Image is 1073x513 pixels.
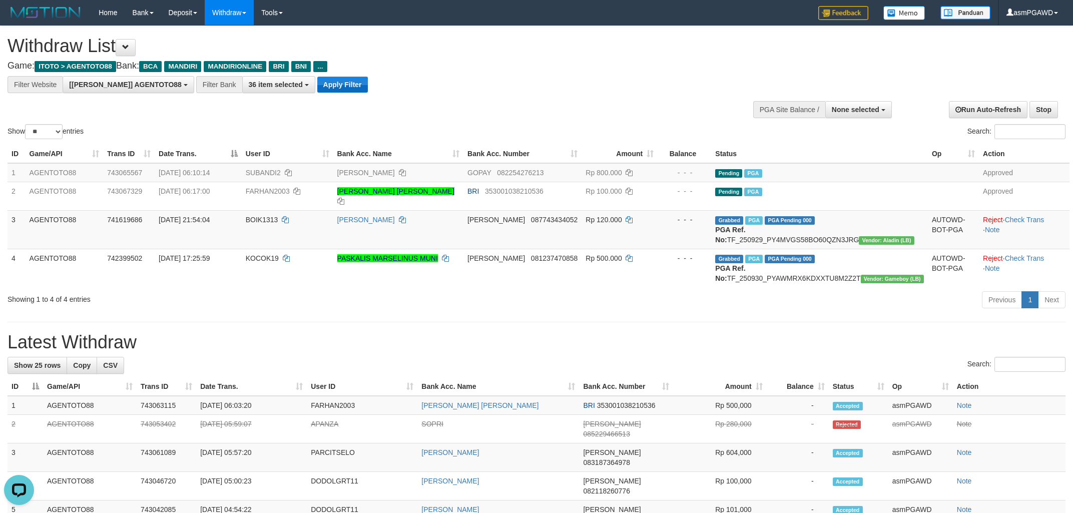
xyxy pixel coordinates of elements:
th: User ID: activate to sort column ascending [242,145,333,163]
td: - [767,396,829,415]
span: Vendor URL: https://dashboard.q2checkout.com/secure [861,275,924,283]
td: [DATE] 06:03:20 [196,396,307,415]
span: [PERSON_NAME] [583,420,641,428]
span: Marked by asmPGAWD [745,255,763,263]
span: [PERSON_NAME] [467,216,525,224]
a: Run Auto-Refresh [949,101,1027,118]
div: - - - [662,253,707,263]
td: FARHAN2003 [307,396,417,415]
select: Showentries [25,124,63,139]
a: Check Trans [1005,254,1044,262]
td: AGENTOTO88 [26,210,104,249]
a: Note [985,226,1000,234]
div: - - - [662,186,707,196]
span: Rp 120.000 [586,216,622,224]
span: Copy 083187364978 to clipboard [583,458,630,466]
th: ID [8,145,26,163]
span: FARHAN2003 [246,187,290,195]
a: Show 25 rows [8,357,67,374]
div: - - - [662,168,707,178]
span: Copy 085229466513 to clipboard [583,430,630,438]
span: Grabbed [715,255,743,263]
span: SUBANDI2 [246,169,281,177]
td: 3 [8,443,43,472]
span: None selected [832,106,879,114]
th: Balance: activate to sort column ascending [767,377,829,396]
a: [PERSON_NAME] [421,477,479,485]
a: Previous [982,291,1022,308]
img: MOTION_logo.png [8,5,84,20]
th: Game/API: activate to sort column ascending [43,377,137,396]
td: Approved [979,163,1069,182]
button: [[PERSON_NAME]] AGENTOTO88 [63,76,194,93]
span: Accepted [833,402,863,410]
span: BRI [269,61,288,72]
td: - [767,472,829,500]
a: Stop [1029,101,1058,118]
td: 1 [8,163,26,182]
td: Rp 100,000 [673,472,767,500]
span: Marked by asmPGAWD [745,216,763,225]
span: BRI [583,401,595,409]
th: Amount: activate to sort column ascending [582,145,658,163]
span: 741619686 [107,216,142,224]
span: Pending [715,188,742,196]
span: GOPAY [467,169,491,177]
span: BCA [139,61,162,72]
a: Note [957,401,972,409]
td: 2 [8,182,26,210]
th: Bank Acc. Name: activate to sort column ascending [333,145,463,163]
h1: Withdraw List [8,36,705,56]
h1: Latest Withdraw [8,332,1065,352]
td: - [767,415,829,443]
span: Copy [73,361,91,369]
img: panduan.png [940,6,990,20]
td: Approved [979,182,1069,210]
a: Reject [983,216,1003,224]
label: Search: [967,357,1065,372]
span: ITOTO > AGENTOTO88 [35,61,116,72]
th: Action [953,377,1065,396]
td: AUTOWD-BOT-PGA [928,249,979,287]
td: 2 [8,415,43,443]
span: MANDIRIONLINE [204,61,266,72]
td: asmPGAWD [888,415,953,443]
td: 743053402 [137,415,196,443]
span: [DATE] 06:17:00 [159,187,210,195]
span: 36 item selected [249,81,303,89]
th: User ID: activate to sort column ascending [307,377,417,396]
span: [PERSON_NAME] [467,254,525,262]
td: 743061089 [137,443,196,472]
td: - [767,443,829,472]
a: Next [1038,291,1065,308]
td: [DATE] 05:57:20 [196,443,307,472]
th: Balance [658,145,711,163]
th: ID: activate to sort column descending [8,377,43,396]
span: Copy 082118260776 to clipboard [583,487,630,495]
span: Show 25 rows [14,361,61,369]
input: Search: [994,124,1065,139]
th: Op: activate to sort column ascending [888,377,953,396]
a: 1 [1021,291,1038,308]
h4: Game: Bank: [8,61,705,71]
span: Copy 082254276213 to clipboard [497,169,544,177]
td: AGENTOTO88 [26,249,104,287]
span: [[PERSON_NAME]] AGENTOTO88 [69,81,182,89]
td: Rp 604,000 [673,443,767,472]
a: Note [957,420,972,428]
span: Copy 081237470858 to clipboard [531,254,578,262]
td: TF_250930_PYAWMRX6KDXXTU8M2Z2T [711,249,928,287]
label: Show entries [8,124,84,139]
th: Date Trans.: activate to sort column descending [155,145,242,163]
td: 4 [8,249,26,287]
a: SOPRI [421,420,443,428]
span: Rp 100.000 [586,187,622,195]
th: Trans ID: activate to sort column ascending [103,145,155,163]
a: [PERSON_NAME] [421,448,479,456]
td: AGENTOTO88 [26,163,104,182]
td: · · [979,249,1069,287]
td: asmPGAWD [888,396,953,415]
a: [PERSON_NAME] [PERSON_NAME] [337,187,454,195]
td: [DATE] 05:00:23 [196,472,307,500]
a: Note [985,264,1000,272]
